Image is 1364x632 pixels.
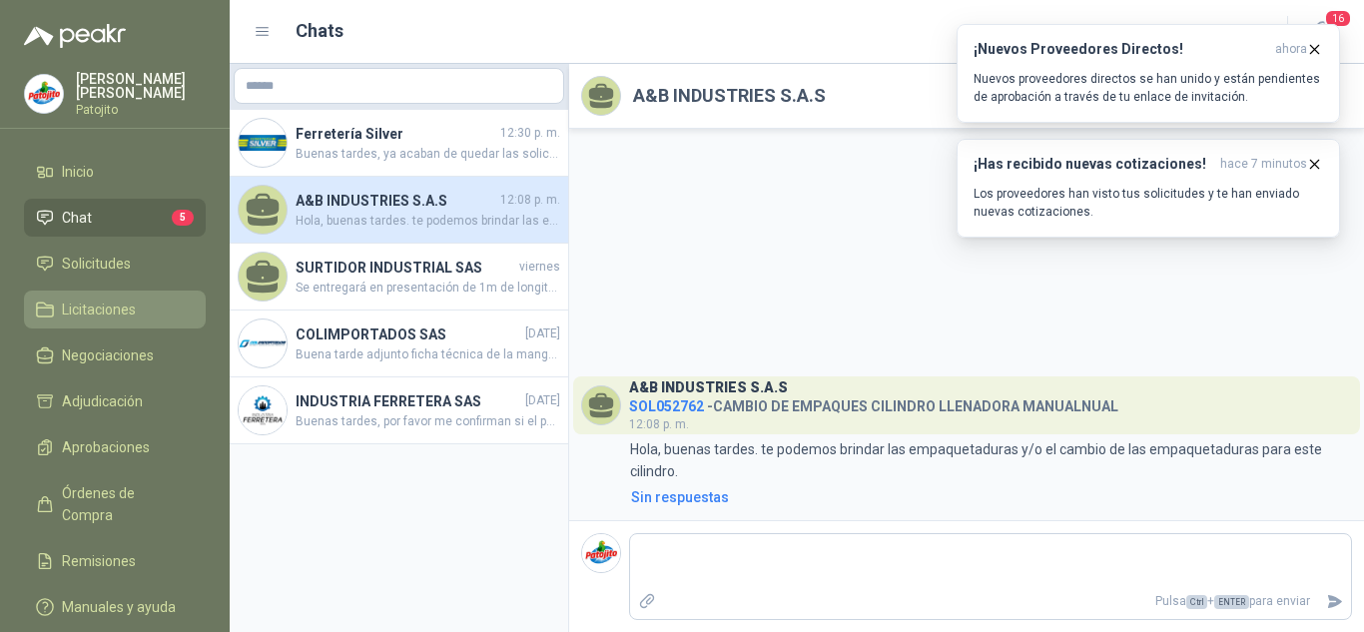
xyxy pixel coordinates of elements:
a: Negociaciones [24,336,206,374]
h3: A&B INDUSTRIES S.A.S [629,382,788,393]
h3: ¡Has recibido nuevas cotizaciones! [974,156,1212,173]
span: Buena tarde adjunto ficha técnica de la manguera [296,345,560,364]
img: Company Logo [25,75,63,113]
img: Logo peakr [24,24,126,48]
h4: - CAMBIO DE EMPAQUES CILINDRO LLENADORA MANUALNUAL [629,393,1118,412]
h4: INDUSTRIA FERRETERA SAS [296,390,521,412]
a: Manuales y ayuda [24,588,206,626]
p: Los proveedores han visto tus solicitudes y te han enviado nuevas cotizaciones. [974,185,1323,221]
span: Hola, buenas tardes. te podemos brindar las empaquetaduras y/o el cambio de las empaquetaduras pa... [296,212,560,231]
div: Sin respuestas [631,486,729,508]
a: Company LogoINDUSTRIA FERRETERA SAS[DATE]Buenas tardes, por favor me confirman si el polietileno ... [230,377,568,444]
span: 12:08 p. m. [500,191,560,210]
a: Company LogoCOLIMPORTADOS SAS[DATE]Buena tarde adjunto ficha técnica de la manguera [230,311,568,377]
h1: Chats [296,17,343,45]
button: 16 [1304,14,1340,50]
span: 12:08 p. m. [629,417,689,431]
h4: COLIMPORTADOS SAS [296,323,521,345]
img: Company Logo [239,386,287,434]
span: SOL052762 [629,398,704,414]
a: Company LogoFerretería Silver12:30 p. m.Buenas tardes, ya acaban de quedar las solicitudes sin el... [230,110,568,177]
span: Chat [62,207,92,229]
span: [DATE] [525,324,560,343]
img: Company Logo [239,119,287,167]
span: viernes [519,258,560,277]
span: Manuales y ayuda [62,596,176,618]
p: [PERSON_NAME] [PERSON_NAME] [76,72,206,100]
a: Solicitudes [24,245,206,283]
p: Nuevos proveedores directos se han unido y están pendientes de aprobación a través de tu enlace d... [974,70,1323,106]
a: Licitaciones [24,291,206,328]
span: Licitaciones [62,299,136,320]
span: [DATE] [525,391,560,410]
p: Hola, buenas tardes. te podemos brindar las empaquetaduras y/o el cambio de las empaquetaduras pa... [630,438,1352,482]
span: 12:30 p. m. [500,124,560,143]
span: Ctrl [1186,595,1207,609]
img: Company Logo [239,319,287,367]
span: ENTER [1214,595,1249,609]
a: SURTIDOR INDUSTRIAL SASviernesSe entregará en presentación de 1m de longitud [230,244,568,311]
span: hace 7 minutos [1220,156,1307,173]
span: ahora [1275,41,1307,58]
img: Company Logo [582,534,620,572]
h4: SURTIDOR INDUSTRIAL SAS [296,257,515,279]
a: Adjudicación [24,382,206,420]
a: Chat5 [24,199,206,237]
p: Pulsa + para enviar [664,584,1319,619]
span: Aprobaciones [62,436,150,458]
button: Enviar [1318,584,1351,619]
span: Buenas tardes, por favor me confirman si el polietileno peletizado que requieren es para Inyecció... [296,412,560,431]
h3: ¡Nuevos Proveedores Directos! [974,41,1267,58]
span: Negociaciones [62,344,154,366]
span: Adjudicación [62,390,143,412]
a: Sin respuestas [627,486,1352,508]
h2: A&B INDUSTRIES S.A.S [633,82,826,110]
span: 5 [172,210,194,226]
p: Patojito [76,104,206,116]
button: ¡Nuevos Proveedores Directos!ahora Nuevos proveedores directos se han unido y están pendientes de... [957,24,1340,123]
button: ¡Has recibido nuevas cotizaciones!hace 7 minutos Los proveedores han visto tus solicitudes y te h... [957,139,1340,238]
h4: A&B INDUSTRIES S.A.S [296,190,496,212]
a: Remisiones [24,542,206,580]
span: Órdenes de Compra [62,482,187,526]
span: Solicitudes [62,253,131,275]
span: Se entregará en presentación de 1m de longitud [296,279,560,298]
span: 16 [1324,9,1352,28]
h4: Ferretería Silver [296,123,496,145]
span: Remisiones [62,550,136,572]
span: Inicio [62,161,94,183]
label: Adjuntar archivos [630,584,664,619]
a: Inicio [24,153,206,191]
a: A&B INDUSTRIES S.A.S12:08 p. m.Hola, buenas tardes. te podemos brindar las empaquetaduras y/o el ... [230,177,568,244]
span: Buenas tardes, ya acaban de quedar las solicitudes sin el costo de envío [296,145,560,164]
a: Órdenes de Compra [24,474,206,534]
a: Aprobaciones [24,428,206,466]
